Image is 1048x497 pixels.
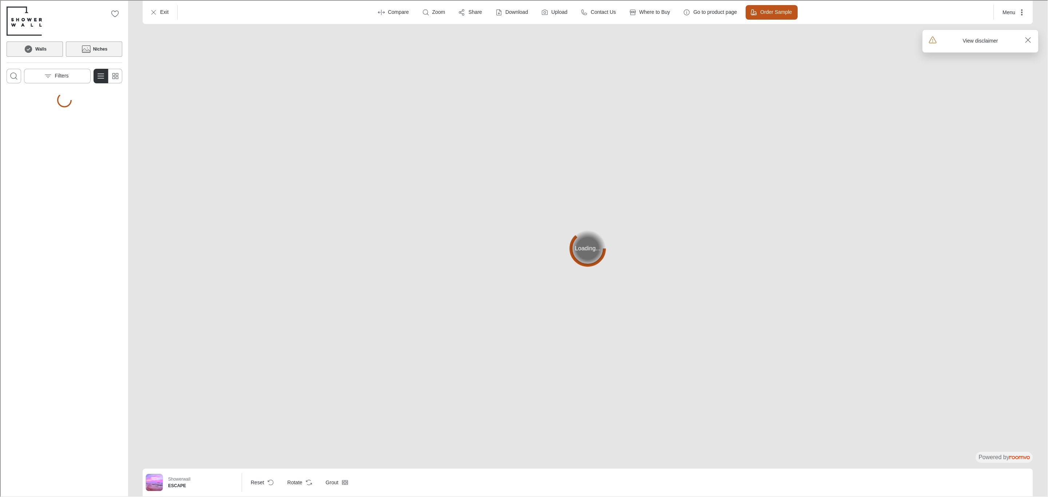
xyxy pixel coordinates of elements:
[939,32,1020,49] button: Open the disclaimer dialog
[453,4,487,19] button: Share
[159,8,168,15] p: Exit
[6,6,41,35] img: Logo representing Showerwall.
[978,453,1029,461] p: Powered by
[759,8,791,15] p: Order Sample
[639,8,670,15] p: Where to Buy
[167,475,190,482] p: Showerwall
[165,473,238,490] button: Show details for ESCAPE
[432,8,445,15] p: Zoom
[167,482,236,488] h6: ESCAPE
[23,68,90,83] button: Open the filters menu
[978,453,1029,461] div: The visualizer is powered by Roomvo.
[107,6,122,20] button: No favorites
[244,474,278,489] button: Reset product
[692,8,736,15] p: Go to product page
[6,68,20,83] button: Open search box
[6,6,41,35] a: Go to Showerwall's website.
[35,45,46,52] h6: Walls
[319,474,352,489] button: Open groove dropdown
[678,4,742,19] button: Go to product page
[387,8,408,15] p: Compare
[93,68,122,83] div: Product List Mode Selector
[624,4,675,19] button: Where to Buy
[6,41,62,56] button: Walls
[1020,32,1035,47] button: Close disclaimer alert
[962,37,997,44] h6: View disclaimer
[281,474,316,489] button: Rotate Surface
[145,4,174,19] button: Exit
[505,8,527,15] p: Download
[745,4,797,19] button: Order Sample
[575,4,621,19] button: Contact Us
[1009,455,1029,458] img: roomvo_wordmark.svg
[65,41,122,56] button: Niches
[92,45,107,52] h6: Niches
[590,8,615,15] p: Contact Us
[490,4,533,19] button: Download
[107,68,122,83] button: Switch to simple view
[569,230,605,266] div: Loading...
[996,4,1029,19] button: More actions
[417,4,450,19] button: Zoom room image
[373,4,414,19] button: Enter compare mode
[536,4,572,19] button: Upload a picture of your room
[145,473,162,490] img: ESCAPE
[468,8,481,15] p: Share
[93,68,107,83] button: Switch to detail view
[54,72,68,79] p: Filters
[551,8,567,15] label: Upload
